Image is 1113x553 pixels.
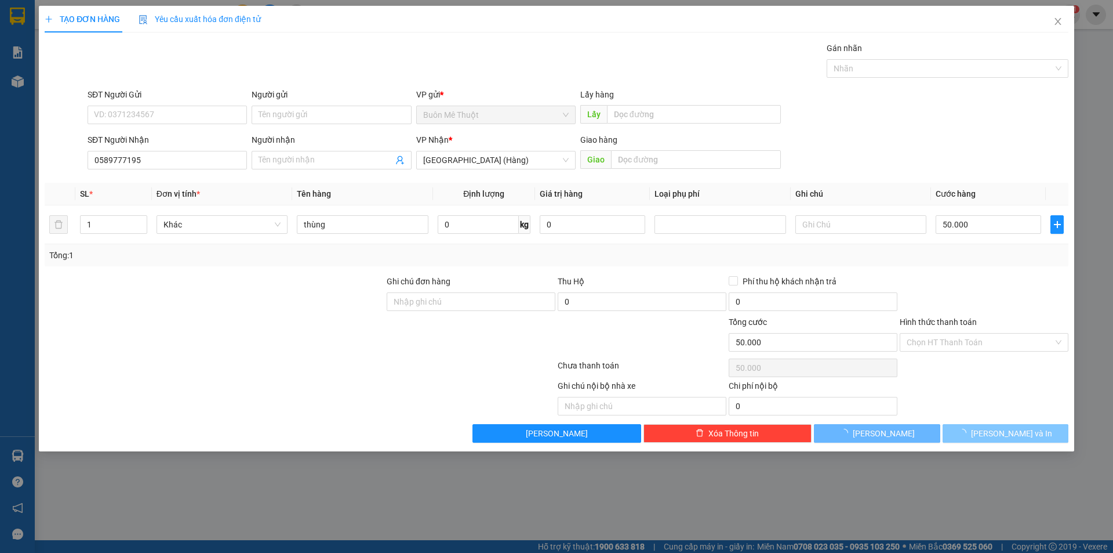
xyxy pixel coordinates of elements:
span: Giao hàng [580,135,617,144]
div: Chưa thanh toán [556,359,728,379]
label: Hình thức thanh toán [900,317,977,327]
div: SĐT Người Gửi [88,88,247,101]
img: icon [139,15,148,24]
span: [PERSON_NAME] [526,427,588,440]
span: user-add [395,156,405,165]
span: Buôn Mê Thuột [423,106,569,124]
span: TẠO ĐƠN HÀNG [45,15,120,24]
span: Phí thu hộ khách nhận trả [738,275,841,288]
span: SL [80,189,89,198]
li: VP [GEOGRAPHIC_DATA] (Hàng) [80,82,154,120]
span: kg [519,215,530,234]
input: Ghi chú đơn hàng [387,292,555,311]
img: logo.jpg [6,6,46,46]
span: Tên hàng [297,189,331,198]
button: delete [49,215,68,234]
span: plus [45,15,53,23]
button: [PERSON_NAME] và In [943,424,1068,443]
li: [GEOGRAPHIC_DATA] [6,6,168,68]
input: Dọc đường [607,105,781,124]
button: [PERSON_NAME] [814,424,940,443]
label: Gán nhãn [827,44,862,53]
div: Người gửi [252,88,411,101]
span: Giao [580,150,611,169]
span: Thu Hộ [558,277,584,286]
span: [PERSON_NAME] và In [971,427,1052,440]
span: loading [840,429,853,437]
button: deleteXóa Thông tin [643,424,812,443]
input: Nhập ghi chú [558,397,726,415]
li: VP Buôn Mê Thuột [6,82,80,95]
span: Định lượng [463,189,504,198]
span: Lấy [580,105,607,124]
div: Chi phí nội bộ [729,379,897,397]
span: Yêu cầu xuất hóa đơn điện tử [139,15,261,24]
th: Loại phụ phí [650,183,790,205]
span: plus [1051,220,1063,229]
button: [PERSON_NAME] [472,424,641,443]
span: [PERSON_NAME] [853,427,915,440]
span: Xóa Thông tin [708,427,759,440]
input: Ghi Chú [795,215,926,234]
button: plus [1050,215,1063,234]
button: Close [1042,6,1074,38]
span: Cước hàng [936,189,976,198]
input: Dọc đường [611,150,781,169]
span: VP Nhận [416,135,449,144]
span: close [1053,17,1063,26]
div: Ghi chú nội bộ nhà xe [558,379,726,397]
div: SĐT Người Nhận [88,133,247,146]
span: loading [958,429,971,437]
span: Lấy hàng [580,90,614,99]
div: Tổng: 1 [49,249,430,262]
span: Đơn vị tính [157,189,200,198]
span: Tổng cước [729,317,767,327]
span: delete [696,429,704,438]
span: Giá trị hàng [540,189,583,198]
input: VD: Bàn, Ghế [297,215,428,234]
div: Người nhận [252,133,411,146]
span: Đà Nẵng (Hàng) [423,151,569,169]
label: Ghi chú đơn hàng [387,277,450,286]
th: Ghi chú [791,183,931,205]
div: VP gửi [416,88,576,101]
span: Khác [163,216,281,233]
input: 0 [540,215,645,234]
